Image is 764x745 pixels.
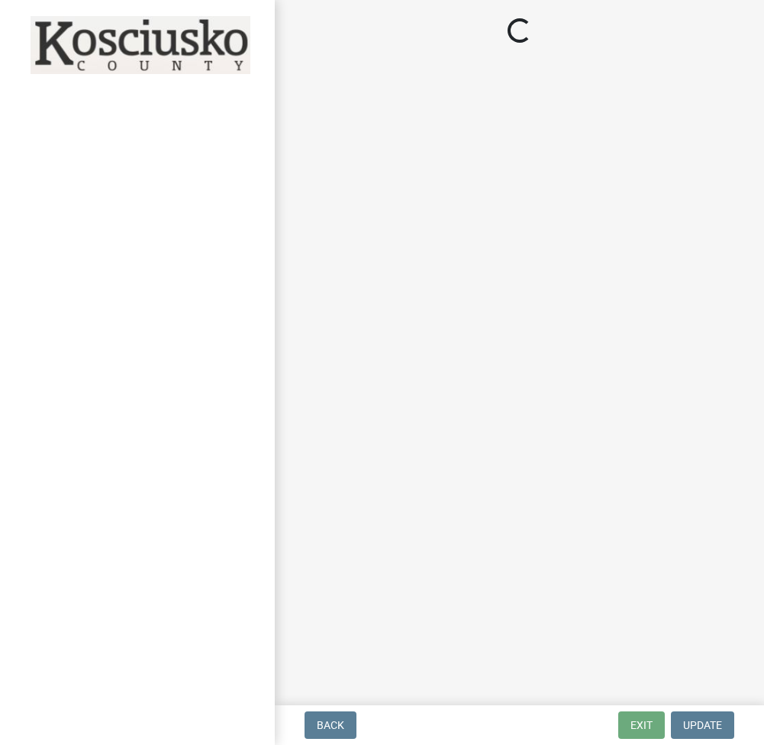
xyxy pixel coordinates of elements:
[317,719,344,731] span: Back
[31,16,250,74] img: Kosciusko County, Indiana
[671,711,734,739] button: Update
[683,719,722,731] span: Update
[618,711,665,739] button: Exit
[305,711,356,739] button: Back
